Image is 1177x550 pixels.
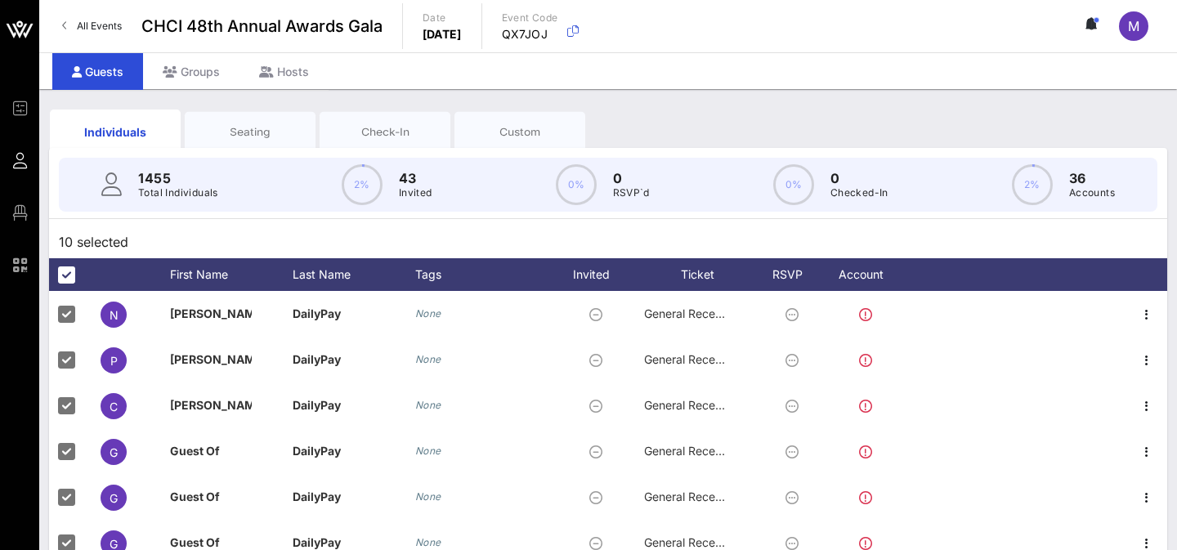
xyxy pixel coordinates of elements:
a: All Events [52,13,132,39]
p: Invited [399,185,432,201]
i: None [415,445,441,457]
p: 36 [1069,168,1115,188]
span: C [110,400,118,414]
span: General Reception [644,352,742,366]
div: Check-In [332,124,438,140]
p: Checked-In [830,185,888,201]
p: 0 [613,168,650,188]
p: 43 [399,168,432,188]
p: DailyPay [293,474,374,520]
p: 0 [830,168,888,188]
i: None [415,307,441,320]
p: [PERSON_NAME]… [170,291,252,337]
div: Individuals [62,123,168,141]
span: General Reception [644,490,742,503]
div: Last Name [293,258,415,291]
div: Invited [554,258,644,291]
span: m [1128,18,1139,34]
span: N [110,308,119,322]
p: Guest Of [170,474,252,520]
div: Seating [197,124,303,140]
span: 10 selected [59,232,128,252]
div: Custom [467,124,573,140]
i: None [415,399,441,411]
span: General Reception [644,306,742,320]
div: m [1119,11,1148,41]
p: QX7JOJ [502,26,558,42]
i: None [415,353,441,365]
i: None [415,490,441,503]
div: Groups [143,53,239,90]
p: RSVP`d [613,185,650,201]
div: Guests [52,53,143,90]
p: Date [423,10,462,26]
div: First Name [170,258,293,291]
p: Accounts [1069,185,1115,201]
span: General Reception [644,398,742,412]
p: Event Code [502,10,558,26]
div: Hosts [239,53,329,90]
p: DailyPay [293,428,374,474]
p: Guest Of [170,428,252,474]
p: [DATE] [423,26,462,42]
div: Tags [415,258,554,291]
div: Account [824,258,914,291]
p: Total Individuals [138,185,218,201]
span: P [110,354,118,368]
p: [PERSON_NAME] [170,337,252,382]
p: DailyPay [293,337,374,382]
p: DailyPay [293,291,374,337]
div: Ticket [644,258,767,291]
p: 1455 [138,168,218,188]
span: General Reception [644,535,742,549]
span: CHCI 48th Annual Awards Gala [141,14,383,38]
p: DailyPay [293,382,374,428]
p: [PERSON_NAME]… [170,382,252,428]
i: None [415,536,441,548]
span: All Events [77,20,122,32]
span: G [110,491,118,505]
span: G [110,445,118,459]
span: General Reception [644,444,742,458]
div: RSVP [767,258,824,291]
